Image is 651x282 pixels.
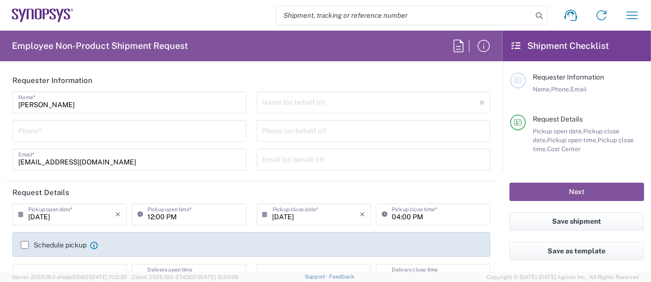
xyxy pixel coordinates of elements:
[570,85,587,93] span: Email
[533,127,583,135] span: Pickup open date,
[329,274,354,280] a: Feedback
[21,241,87,249] label: Schedule pickup
[132,274,238,280] span: Client: 2025.18.0-27d3021
[533,73,604,81] span: Requester Information
[12,76,93,85] h2: Requester Information
[510,242,644,260] button: Save as template
[276,6,532,25] input: Shipment, tracking or reference number
[12,40,188,52] h2: Employee Non-Product Shipment Request
[547,145,581,153] span: Cost Center
[533,115,583,123] span: Request Details
[115,206,121,222] i: ×
[90,274,127,280] span: [DATE] 11:12:30
[198,274,238,280] span: [DATE] 10:20:09
[547,136,598,144] span: Pickup open time,
[511,40,609,52] h2: Shipment Checklist
[360,206,365,222] i: ×
[551,85,570,93] span: Phone,
[510,183,644,201] button: Next
[510,212,644,231] button: Save shipment
[12,274,127,280] span: Server: 2025.18.0-d1e9a510831
[12,188,69,198] h2: Request Details
[533,85,551,93] span: Name,
[305,274,329,280] a: Support
[487,273,639,282] span: Copyright © [DATE]-[DATE] Agistix Inc., All Rights Reserved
